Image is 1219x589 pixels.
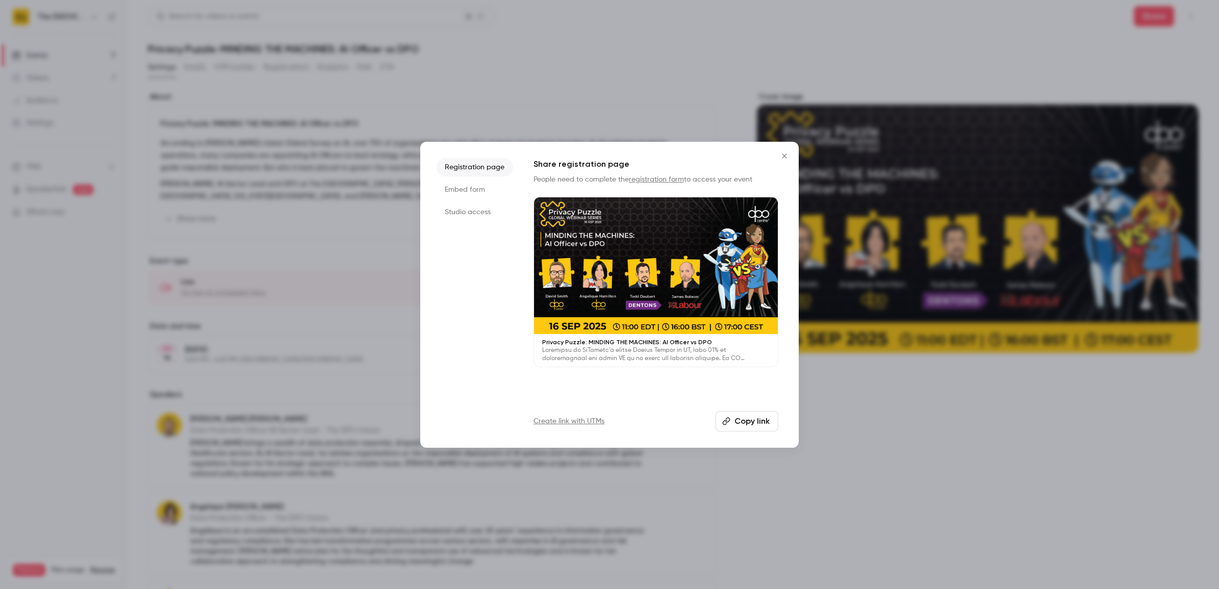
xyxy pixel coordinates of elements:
p: People need to complete the to access your event [534,174,778,185]
li: Studio access [437,203,513,221]
a: Create link with UTMs [534,416,604,426]
a: Privacy Puzzle: MINDING THE MACHINES: AI Officer vs DPOLoremipsu do SiTametc’a elitse Doeius Temp... [534,197,778,368]
h1: Share registration page [534,158,778,170]
button: Close [774,146,795,166]
li: Embed form [437,181,513,199]
li: Registration page [437,158,513,176]
p: Privacy Puzzle: MINDING THE MACHINES: AI Officer vs DPO [542,338,770,346]
p: Loremipsu do SiTametc’a elitse Doeius Tempor in UT, labo 01% et doloremagnaal eni admin VE qu no ... [542,346,770,363]
button: Copy link [716,411,778,431]
a: registration form [629,176,684,183]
